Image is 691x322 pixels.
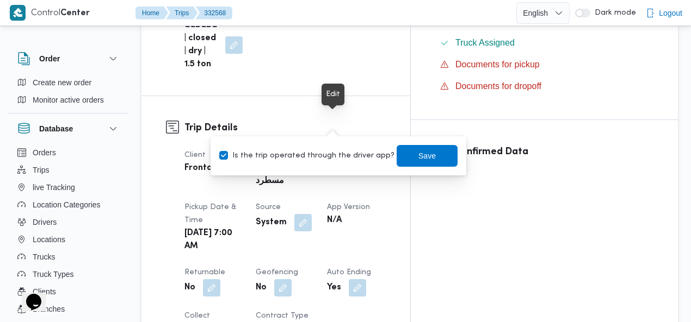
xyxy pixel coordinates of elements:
[641,2,687,24] button: Logout
[33,233,65,246] span: Locations
[436,34,653,52] button: Truck Assigned
[135,7,168,20] button: Home
[13,144,124,161] button: Orders
[13,91,124,109] button: Monitor active orders
[33,268,73,281] span: Truck Types
[326,88,340,101] div: Edit
[33,198,101,211] span: Location Categories
[184,162,227,175] b: Frontdoor
[184,151,206,159] span: Client
[436,78,653,95] button: Documents for dropoff
[33,250,55,263] span: Trucks
[166,7,198,20] button: Trips
[9,74,128,113] div: Order
[33,76,91,89] span: Create new order
[184,281,195,294] b: No
[39,52,60,65] h3: Order
[327,269,371,276] span: Auto Ending
[256,204,281,211] span: Source
[455,80,541,93] span: Documents for dropoff
[33,146,56,159] span: Orders
[455,81,541,91] span: Documents for dropoff
[184,121,386,135] h3: Trip Details
[184,204,236,224] span: Pickup date & time
[33,302,65,315] span: Branches
[33,216,57,229] span: Drivers
[195,7,232,20] button: 332568
[327,204,370,211] span: App Version
[455,36,515,49] span: Truck Assigned
[13,231,124,248] button: Locations
[13,248,124,266] button: Trucks
[455,60,540,69] span: Documents for pickup
[13,74,124,91] button: Create new order
[13,266,124,283] button: Truck Types
[455,38,515,47] span: Truck Assigned
[436,56,653,73] button: Documents for pickup
[418,149,436,162] span: Save
[184,19,218,71] b: dababa | closed | dry | 1.5 ton
[10,5,26,21] img: X8yXhbKr1z7QwAAAABJRU5ErkJggg==
[11,279,46,311] iframe: chat widget
[256,281,267,294] b: No
[327,214,342,227] b: N/A
[13,179,124,196] button: live Tracking
[184,227,240,253] b: [DATE] 7:00 AM
[659,7,682,20] span: Logout
[256,269,298,276] span: Geofencing
[39,122,73,135] h3: Database
[184,269,225,276] span: Returnable
[33,163,50,176] span: Trips
[256,312,309,319] span: Contract Type
[17,122,120,135] button: Database
[219,149,394,162] label: Is the trip operated through the driver app?
[454,144,653,159] h3: Confirmed Data
[13,283,124,300] button: Clients
[13,213,124,231] button: Drivers
[397,145,458,167] button: Save
[13,300,124,318] button: Branches
[590,9,636,17] span: Dark mode
[13,196,124,213] button: Location Categories
[33,181,75,194] span: live Tracking
[60,9,90,17] b: Center
[327,281,341,294] b: Yes
[256,216,287,229] b: System
[455,58,540,71] span: Documents for pickup
[33,93,104,106] span: Monitor active orders
[13,161,124,179] button: Trips
[17,52,120,65] button: Order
